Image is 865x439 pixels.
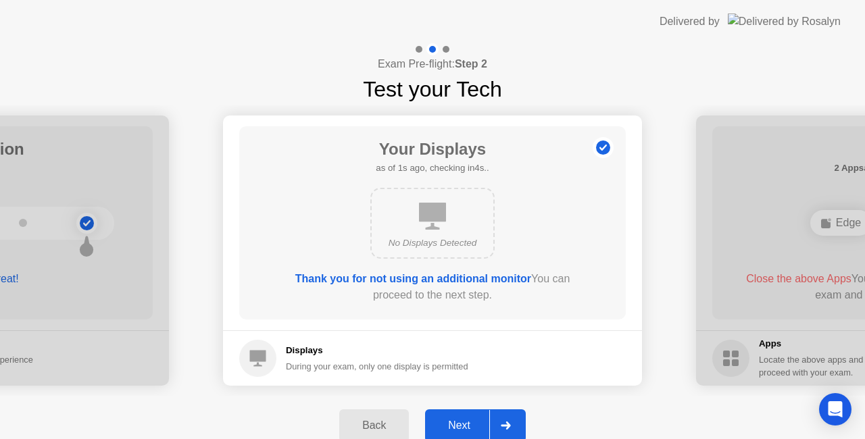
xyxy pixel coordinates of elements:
h1: Your Displays [376,137,489,161]
div: You can proceed to the next step. [278,271,587,303]
div: During your exam, only one display is permitted [286,360,468,373]
b: Step 2 [455,58,487,70]
h4: Exam Pre-flight: [378,56,487,72]
div: Back [343,419,405,432]
b: Thank you for not using an additional monitor [295,273,531,284]
h1: Test your Tech [363,73,502,105]
div: Delivered by [660,14,720,30]
div: No Displays Detected [382,236,483,250]
div: Next [429,419,489,432]
h5: Displays [286,344,468,357]
img: Delivered by Rosalyn [728,14,841,29]
div: Open Intercom Messenger [819,393,851,425]
h5: as of 1s ago, checking in4s.. [376,161,489,175]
